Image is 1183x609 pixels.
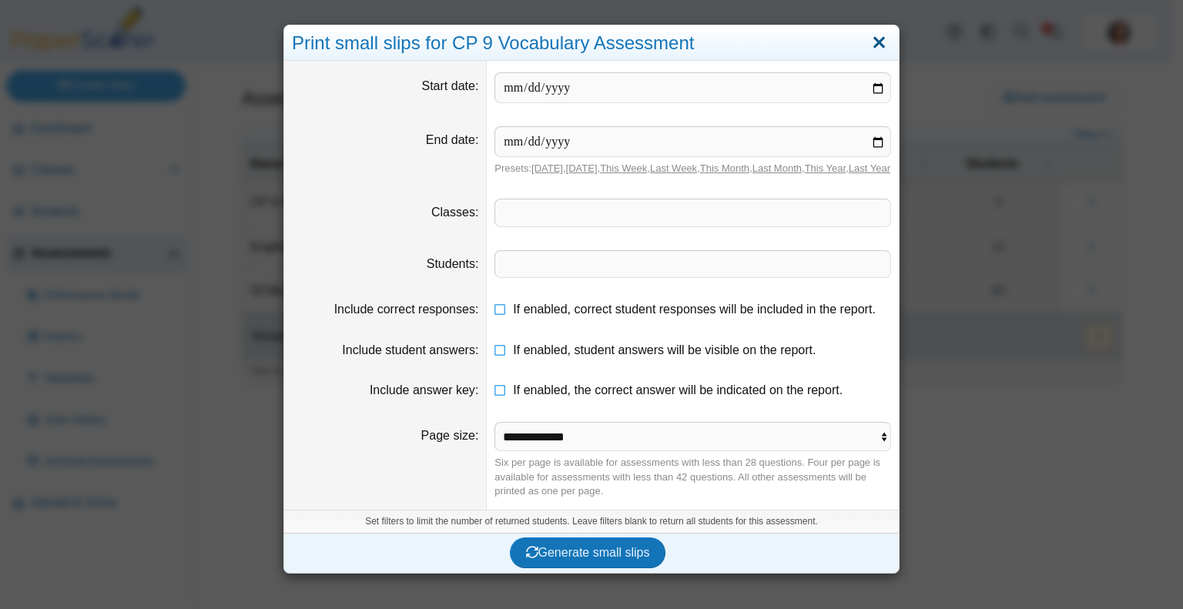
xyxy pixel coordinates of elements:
[422,79,479,92] label: Start date
[849,162,890,174] a: Last Year
[513,303,876,316] span: If enabled, correct student responses will be included in the report.
[284,510,899,533] div: Set filters to limit the number of returned students. Leave filters blank to return all students ...
[421,429,479,442] label: Page size
[334,303,479,316] label: Include correct responses
[284,25,899,62] div: Print small slips for CP 9 Vocabulary Assessment
[700,162,749,174] a: This Month
[494,199,891,226] tags: ​
[426,133,479,146] label: End date
[342,343,478,356] label: Include student answers
[867,30,891,56] a: Close
[805,162,846,174] a: This Year
[494,162,891,176] div: Presets: , , , , , , ,
[513,383,843,397] span: If enabled, the correct answer will be indicated on the report.
[650,162,697,174] a: Last Week
[752,162,802,174] a: Last Month
[566,162,598,174] a: [DATE]
[600,162,647,174] a: This Week
[513,343,816,356] span: If enabled, student answers will be visible on the report.
[427,257,479,270] label: Students
[494,456,891,498] div: Six per page is available for assessments with less than 28 questions. Four per page is available...
[494,250,891,278] tags: ​
[370,383,478,397] label: Include answer key
[526,546,650,559] span: Generate small slips
[531,162,563,174] a: [DATE]
[431,206,478,219] label: Classes
[510,537,666,568] button: Generate small slips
